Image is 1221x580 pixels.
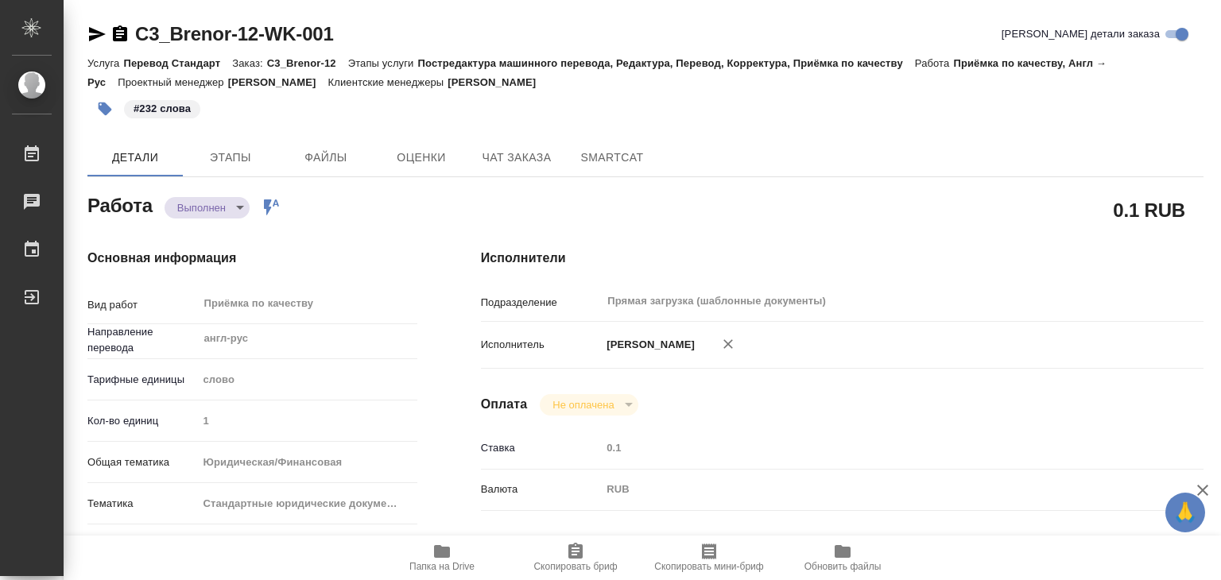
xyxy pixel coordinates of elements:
span: Папка на Drive [409,561,475,572]
p: Исполнитель [481,337,602,353]
span: 232 слова [122,101,202,114]
button: 🙏 [1165,493,1205,532]
h2: 0.1 RUB [1113,196,1185,223]
button: Обновить файлы [776,536,909,580]
button: Папка на Drive [375,536,509,580]
button: Удалить исполнителя [711,327,746,362]
h4: Исполнители [481,249,1204,268]
p: Валюта [481,481,602,497]
p: Перевод Стандарт [123,57,232,69]
p: Общая тематика [87,454,197,470]
h4: Оплата [481,395,528,414]
div: Стандартные юридические документы, договоры, уставы [197,490,417,517]
div: Выполнен [540,394,638,416]
span: Файлы [288,148,364,168]
p: Вид работ [87,297,197,313]
input: Пустое поле [197,409,417,432]
span: Скопировать бриф [533,561,617,572]
div: Юридическая/Финансовая [197,449,417,476]
button: Не оплачена [548,398,618,412]
button: Скопировать ссылку для ЯМессенджера [87,25,107,44]
button: Скопировать бриф [509,536,642,580]
input: Пустое поле [601,436,1143,459]
button: Скопировать мини-бриф [642,536,776,580]
span: Обновить файлы [804,561,882,572]
p: [PERSON_NAME] [228,76,328,88]
button: Добавить тэг [87,91,122,126]
span: Оценки [383,148,459,168]
p: Услуга [87,57,123,69]
a: C3_Brenor-12-WK-001 [135,23,334,44]
button: Скопировать ссылку [110,25,130,44]
p: Этапы услуги [348,57,418,69]
p: Работа [915,57,954,69]
button: Выполнен [172,201,231,215]
p: Тарифные единицы [87,372,197,388]
p: [PERSON_NAME] [448,76,548,88]
p: Ставка [481,440,602,456]
p: Постредактура машинного перевода, Редактура, Перевод, Корректура, Приёмка по качеству [417,57,914,69]
span: Этапы [192,148,269,168]
span: [PERSON_NAME] детали заказа [1002,26,1160,42]
p: #232 слова [134,101,191,117]
h2: Работа [87,190,153,218]
h4: Основная информация [87,249,417,268]
div: RUB [601,476,1143,503]
p: Тематика [87,496,197,512]
p: Кол-во единиц [87,413,197,429]
span: Чат заказа [479,148,555,168]
p: Подразделение [481,295,602,311]
p: Клиентские менеджеры [328,76,448,88]
p: C3_Brenor-12 [267,57,348,69]
div: Выполнен [165,197,250,218]
p: Заказ: [232,57,266,69]
div: слово [197,366,417,393]
span: Детали [97,148,173,168]
p: [PERSON_NAME] [601,337,695,353]
p: Направление перевода [87,324,197,356]
p: Проектный менеджер [118,76,227,88]
span: SmartCat [574,148,650,168]
span: Скопировать мини-бриф [654,561,763,572]
span: 🙏 [1172,496,1199,529]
